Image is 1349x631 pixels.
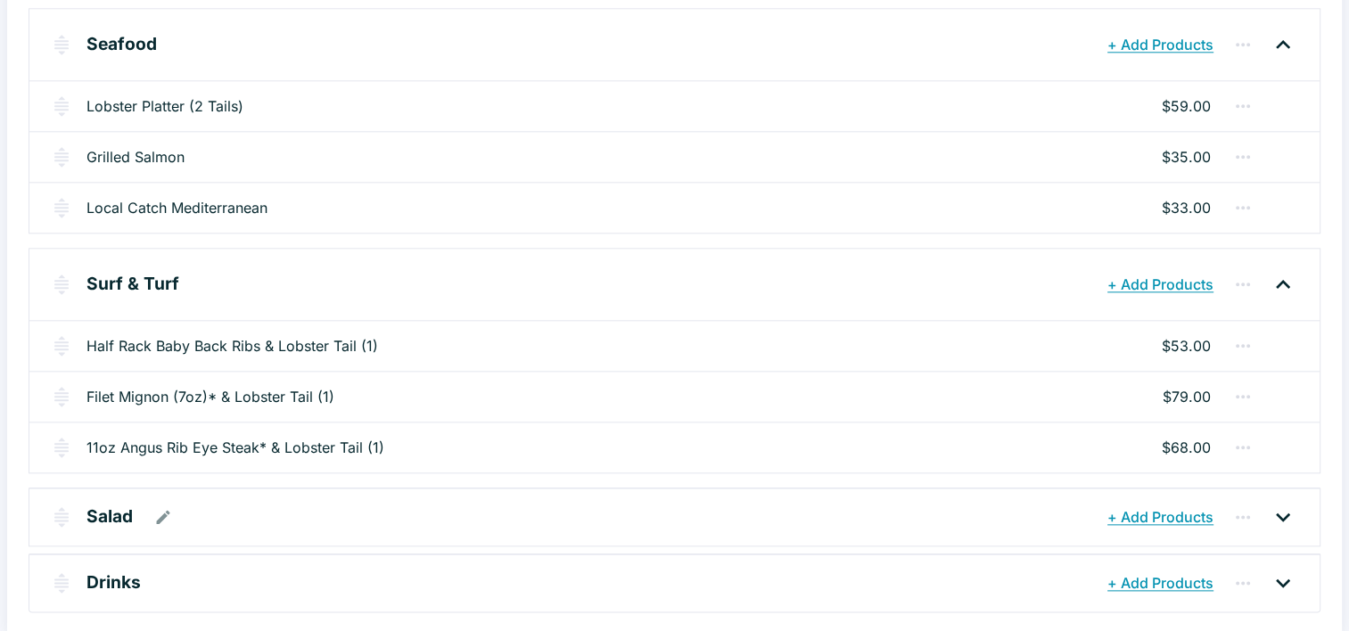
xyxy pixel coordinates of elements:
[1103,501,1218,533] button: + Add Products
[29,554,1320,611] div: Drinks+ Add Products
[1162,95,1211,117] p: $59.00
[51,34,72,55] img: drag-handle.svg
[29,488,1320,545] div: Salad+ Add Products
[51,506,72,528] img: drag-handle.svg
[1162,437,1211,458] p: $68.00
[29,249,1320,320] div: Surf & Turf+ Add Products
[29,9,1320,80] div: Seafood+ Add Products
[51,386,72,407] img: drag-handle.svg
[51,146,72,168] img: drag-handle.svg
[86,146,185,168] a: Grilled Salmon
[86,504,133,529] p: Salad
[86,31,157,57] p: Seafood
[1103,268,1218,300] button: + Add Products
[86,95,243,117] a: Lobster Platter (2 Tails)
[51,437,72,458] img: drag-handle.svg
[86,271,179,297] p: Surf & Turf
[1103,567,1218,599] button: + Add Products
[1163,386,1211,407] p: $79.00
[51,95,72,117] img: drag-handle.svg
[1162,146,1211,168] p: $35.00
[1162,335,1211,356] p: $53.00
[51,274,72,295] img: drag-handle.svg
[86,386,334,407] a: Filet Mignon (7oz)* & Lobster Tail (1)
[1103,29,1218,61] button: + Add Products
[51,197,72,218] img: drag-handle.svg
[1162,197,1211,218] p: $33.00
[86,197,267,218] a: Local Catch Mediterranean
[86,335,378,356] a: Half Rack Baby Back Ribs & Lobster Tail (1)
[86,570,141,595] p: Drinks
[51,572,72,594] img: drag-handle.svg
[86,437,384,458] a: 11oz Angus Rib Eye Steak* & Lobster Tail (1)
[51,335,72,356] img: drag-handle.svg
